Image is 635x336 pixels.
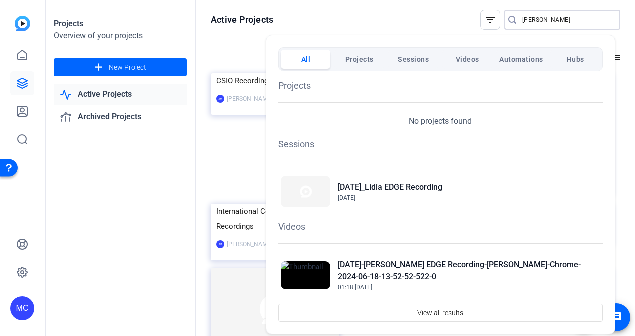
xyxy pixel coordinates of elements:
h1: Videos [278,220,603,233]
h1: Projects [278,79,603,92]
span: 01:18 [338,284,353,291]
span: Automations [499,50,543,68]
button: View all results [278,304,603,322]
span: [DATE] [338,194,355,201]
h1: Sessions [278,137,603,151]
span: Videos [456,50,479,68]
span: | [353,284,355,291]
h2: [DATE]_Lidia EDGE Recording [338,181,442,193]
p: No projects found [409,115,472,127]
span: Projects [345,50,374,68]
span: View all results [417,303,463,322]
img: Thumbnail [281,261,330,289]
span: All [301,50,311,68]
span: [DATE] [355,284,372,291]
img: Thumbnail [281,176,330,207]
h2: [DATE]-[PERSON_NAME] EDGE Recording-[PERSON_NAME]-Chrome-2024-06-18-13-52-52-522-0 [338,259,600,283]
span: Hubs [567,50,584,68]
span: Sessions [398,50,429,68]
